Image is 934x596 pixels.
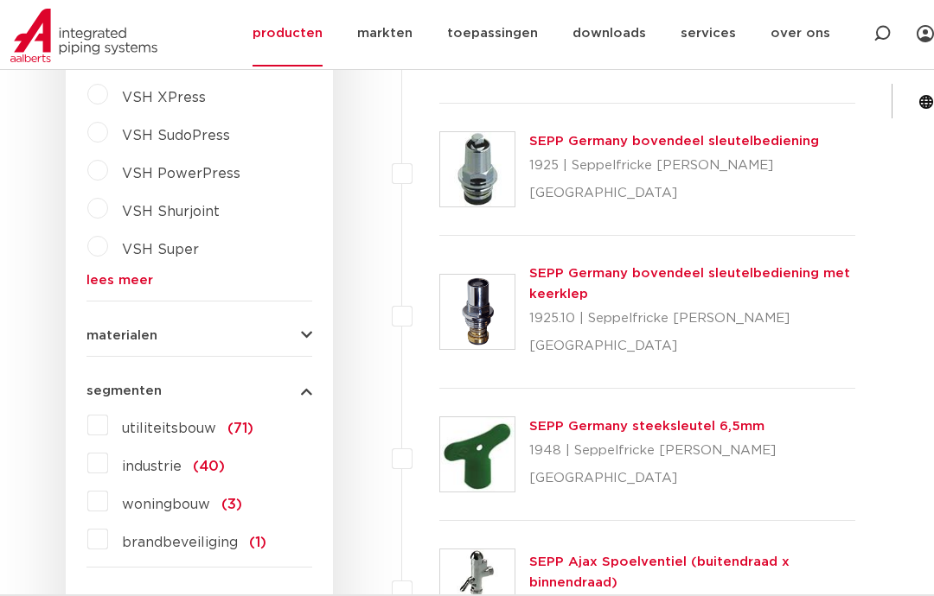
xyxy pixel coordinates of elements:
[529,305,855,360] p: 1925.10 | Seppelfricke [PERSON_NAME][GEOGRAPHIC_DATA]
[86,274,312,287] a: lees meer
[529,152,855,207] p: 1925 | Seppelfricke [PERSON_NAME][GEOGRAPHIC_DATA]
[86,384,312,397] button: segmenten
[86,329,157,342] span: materialen
[86,384,162,397] span: segmenten
[440,417,515,491] img: Thumbnail for SEPP Germany steeksleutel 6,5mm
[193,460,225,473] span: (40)
[440,275,515,349] img: Thumbnail for SEPP Germany bovendeel sleutelbediening met keerklep
[529,135,819,148] a: SEPP Germany bovendeel sleutelbediening
[440,132,515,206] img: Thumbnail for SEPP Germany bovendeel sleutelbediening
[122,498,210,511] span: woningbouw
[122,205,220,219] span: VSH Shurjoint
[249,536,266,549] span: (1)
[221,498,242,511] span: (3)
[529,420,764,433] a: SEPP Germany steeksleutel 6,5mm
[227,422,253,435] span: (71)
[529,437,855,492] p: 1948 | Seppelfricke [PERSON_NAME][GEOGRAPHIC_DATA]
[529,267,850,301] a: SEPP Germany bovendeel sleutelbediening met keerklep
[86,329,312,342] button: materialen
[122,167,240,181] span: VSH PowerPress
[122,536,238,549] span: brandbeveiliging
[529,555,790,589] a: SEPP Ajax Spoelventiel (buitendraad x binnendraad)
[122,243,199,257] span: VSH Super
[122,91,206,105] span: VSH XPress
[122,129,230,143] span: VSH SudoPress
[122,422,216,435] span: utiliteitsbouw
[122,460,182,473] span: industrie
